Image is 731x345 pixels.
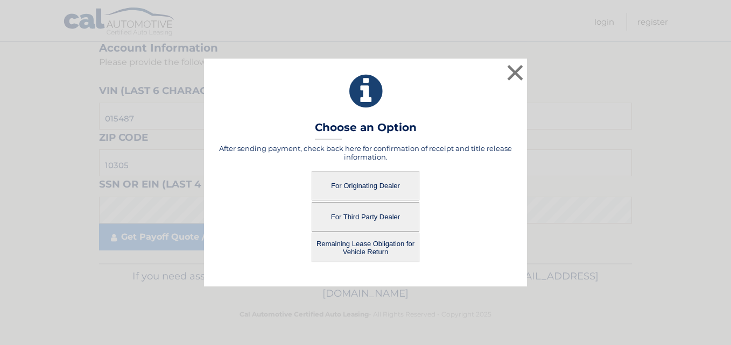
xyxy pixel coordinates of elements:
button: Remaining Lease Obligation for Vehicle Return [312,233,419,262]
h5: After sending payment, check back here for confirmation of receipt and title release information. [217,144,514,161]
button: For Third Party Dealer [312,202,419,232]
h3: Choose an Option [315,121,417,140]
button: × [504,62,526,83]
button: For Originating Dealer [312,171,419,200]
